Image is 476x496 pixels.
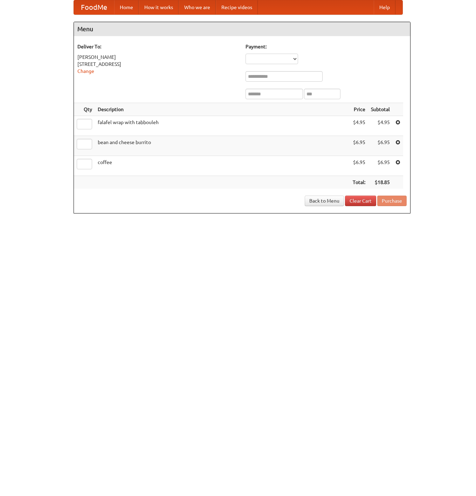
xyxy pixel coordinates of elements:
[350,156,368,176] td: $6.95
[350,116,368,136] td: $4.95
[368,103,393,116] th: Subtotal
[74,22,410,36] h4: Menu
[95,136,350,156] td: bean and cheese burrito
[74,0,114,14] a: FoodMe
[139,0,179,14] a: How it works
[114,0,139,14] a: Home
[350,136,368,156] td: $6.95
[77,68,94,74] a: Change
[305,196,344,206] a: Back to Menu
[77,54,239,61] div: [PERSON_NAME]
[246,43,407,50] h5: Payment:
[179,0,216,14] a: Who we are
[95,116,350,136] td: falafel wrap with tabbouleh
[95,103,350,116] th: Description
[368,176,393,189] th: $18.85
[377,196,407,206] button: Purchase
[74,103,95,116] th: Qty
[368,156,393,176] td: $6.95
[77,43,239,50] h5: Deliver To:
[368,136,393,156] td: $6.95
[350,176,368,189] th: Total:
[95,156,350,176] td: coffee
[216,0,258,14] a: Recipe videos
[368,116,393,136] td: $4.95
[345,196,376,206] a: Clear Cart
[77,61,239,68] div: [STREET_ADDRESS]
[374,0,395,14] a: Help
[350,103,368,116] th: Price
